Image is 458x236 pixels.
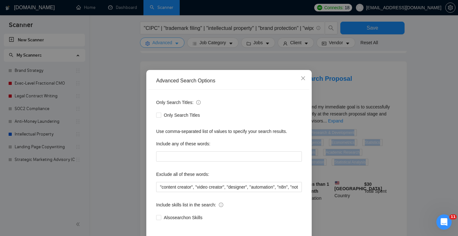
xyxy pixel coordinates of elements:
div: Use comma-separated list of values to specify your search results. [156,128,302,135]
span: Only Search Titles: [156,99,201,106]
span: close [301,76,306,81]
span: Also search on Skills [161,214,205,221]
span: info-circle [219,203,223,207]
label: Exclude all of these words: [156,169,209,179]
button: Close [295,70,312,87]
span: 11 [449,214,457,219]
span: Only Search Titles [161,112,203,119]
iframe: Intercom live chat [436,214,452,230]
span: info-circle [196,100,201,105]
span: Include skills list in the search: [156,201,223,208]
label: Include any of these words: [156,139,210,149]
div: Advanced Search Options [156,77,302,84]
